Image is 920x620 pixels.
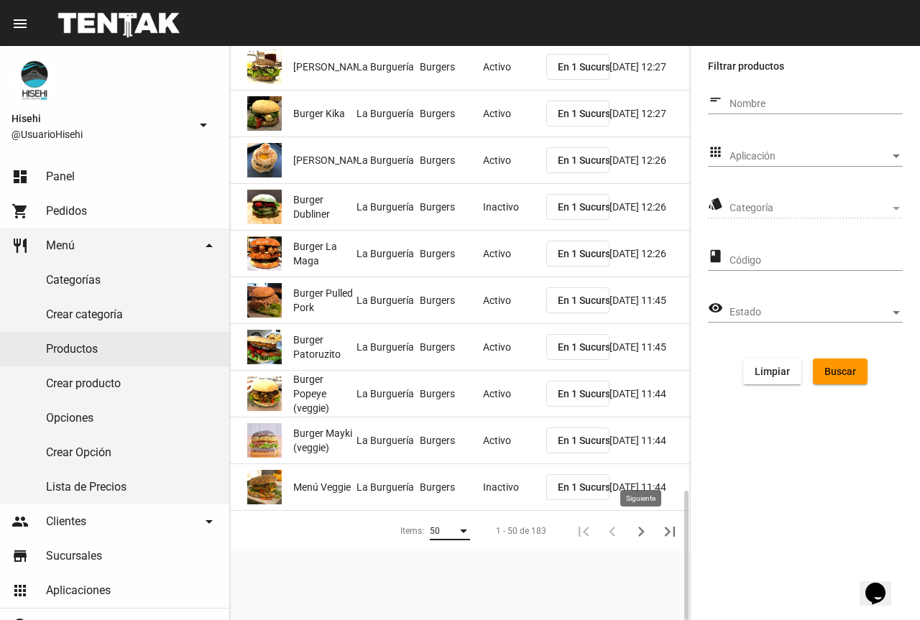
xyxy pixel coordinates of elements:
mat-cell: Burgers [420,231,483,277]
span: @UsuarioHisehi [11,127,189,142]
span: Hisehi [11,110,189,127]
mat-select: Items: [430,527,470,537]
mat-cell: La Burguería [356,464,420,510]
mat-cell: Inactivo [483,464,546,510]
mat-cell: Activo [483,137,546,183]
mat-cell: La Burguería [356,44,420,90]
span: En 1 Sucursales [558,154,630,166]
mat-icon: arrow_drop_down [195,116,212,134]
button: Última [655,517,684,545]
mat-cell: La Burguería [356,324,420,370]
mat-cell: [DATE] 12:27 [609,91,690,137]
mat-cell: Activo [483,371,546,417]
img: b9913913-e3c7-4ddb-9c8c-1d6ecc8ad31d.jpg [247,330,282,364]
mat-cell: La Burguería [356,91,420,137]
span: Burger Pulled Pork [293,286,356,315]
span: Aplicaciones [46,583,111,598]
mat-cell: [DATE] 12:27 [609,44,690,90]
div: 1 - 50 de 183 [496,524,546,538]
span: En 1 Sucursales [558,481,630,493]
mat-select: Estado [730,307,903,318]
img: a4a81fed-0f50-4930-82e3-f1d574055a9e.jpg [247,236,282,271]
button: En 1 Sucursales [546,241,609,267]
mat-cell: [DATE] 11:44 [609,464,690,510]
mat-cell: Burgers [420,324,483,370]
span: Burger Mayki (veggie) [293,426,356,455]
button: Siguiente [627,517,655,545]
span: En 1 Sucursales [558,248,630,259]
button: En 1 Sucursales [546,287,609,313]
button: En 1 Sucursales [546,147,609,173]
img: b10aa081-330c-4927-a74e-08896fa80e0a.jpg [11,57,57,103]
mat-icon: arrow_drop_down [201,513,218,530]
label: Filtrar productos [708,57,903,75]
span: En 1 Sucursales [558,61,630,73]
img: 8533685b-6854-41d4-ba2c-ef8b23a906cf.jpg [247,50,282,84]
mat-icon: short_text [708,91,723,108]
mat-cell: [DATE] 12:26 [609,231,690,277]
mat-cell: [DATE] 12:26 [609,184,690,230]
span: Sucursales [46,549,102,563]
span: Estado [730,307,890,318]
span: Burger La Maga [293,239,356,268]
span: En 1 Sucursales [558,435,630,446]
button: En 1 Sucursales [546,427,609,453]
button: Anterior [598,517,627,545]
mat-icon: menu [11,15,29,32]
mat-cell: Activo [483,417,546,463]
span: En 1 Sucursales [558,388,630,399]
span: Panel [46,170,75,184]
span: 50 [430,526,440,536]
img: 9b1bf788-5fbc-4209-a619-93115a2b593f.jpg [247,190,282,224]
span: [PERSON_NAME] [293,153,370,167]
mat-icon: class [708,248,723,265]
input: Código [730,255,903,267]
span: Aplicación [730,151,890,162]
mat-cell: La Burguería [356,184,420,230]
input: Nombre [730,98,903,110]
span: Clientes [46,514,86,529]
span: Buscar [824,366,856,377]
span: Burger Patoruzito [293,333,356,361]
mat-cell: Burgers [420,464,483,510]
mat-cell: Burgers [420,44,483,90]
button: En 1 Sucursales [546,334,609,360]
span: Menú [46,239,75,253]
mat-select: Aplicación [730,151,903,162]
mat-cell: Activo [483,231,546,277]
mat-cell: La Burguería [356,277,420,323]
mat-cell: La Burguería [356,417,420,463]
mat-icon: store [11,547,29,565]
img: 6659e573-7145-4d1e-8b3f-cae3c94e0d2c.jpg [247,143,282,177]
img: 7c66eb52-1c23-446d-8d6e-88bf31ca47a0.jpg [247,283,282,318]
mat-cell: Burgers [420,371,483,417]
mat-cell: Burgers [420,277,483,323]
mat-icon: restaurant [11,237,29,254]
mat-cell: Burgers [420,417,483,463]
mat-icon: style [708,195,723,213]
mat-cell: La Burguería [356,371,420,417]
mat-icon: apps [708,144,723,161]
button: En 1 Sucursales [546,101,609,126]
span: Limpiar [755,366,790,377]
span: Categoría [730,203,890,214]
button: En 1 Sucursales [546,474,609,500]
mat-icon: arrow_drop_down [201,237,218,254]
mat-cell: Burgers [420,184,483,230]
mat-cell: Burgers [420,91,483,137]
mat-icon: visibility [708,300,723,317]
span: [PERSON_NAME] [293,60,370,74]
mat-cell: [DATE] 12:26 [609,137,690,183]
img: 842fa89f-6ae8-454c-ad04-5919d21196f0.jpg [247,423,282,458]
button: Limpiar [743,358,801,384]
span: En 1 Sucursales [558,295,630,306]
mat-cell: [DATE] 11:45 [609,324,690,370]
img: cc698a4d-a18c-4b19-b956-7142a1d063b6.jpg [247,96,282,131]
img: 9f24616a-8ebf-4788-86f4-5a53d047988e.jpg [247,376,282,411]
span: Menú Veggie [293,480,351,494]
button: Buscar [813,358,868,384]
mat-cell: La Burguería [356,137,420,183]
mat-cell: Activo [483,91,546,137]
span: Burger Kika [293,106,345,121]
span: Burger Dubliner [293,193,356,221]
